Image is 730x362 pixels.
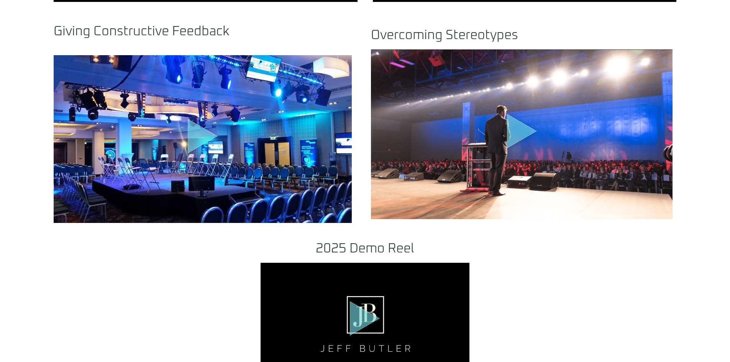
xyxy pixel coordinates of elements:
div: Play Video [346,301,384,342]
h2: Giving Constructive Feedback [54,25,352,38]
div: Play Video about motivational speaker dallas [503,114,541,155]
h2: Overcoming Stereotypes [371,29,673,42]
h2: 2025 Demo Reel [261,242,470,255]
div: Play Video [184,118,222,159]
